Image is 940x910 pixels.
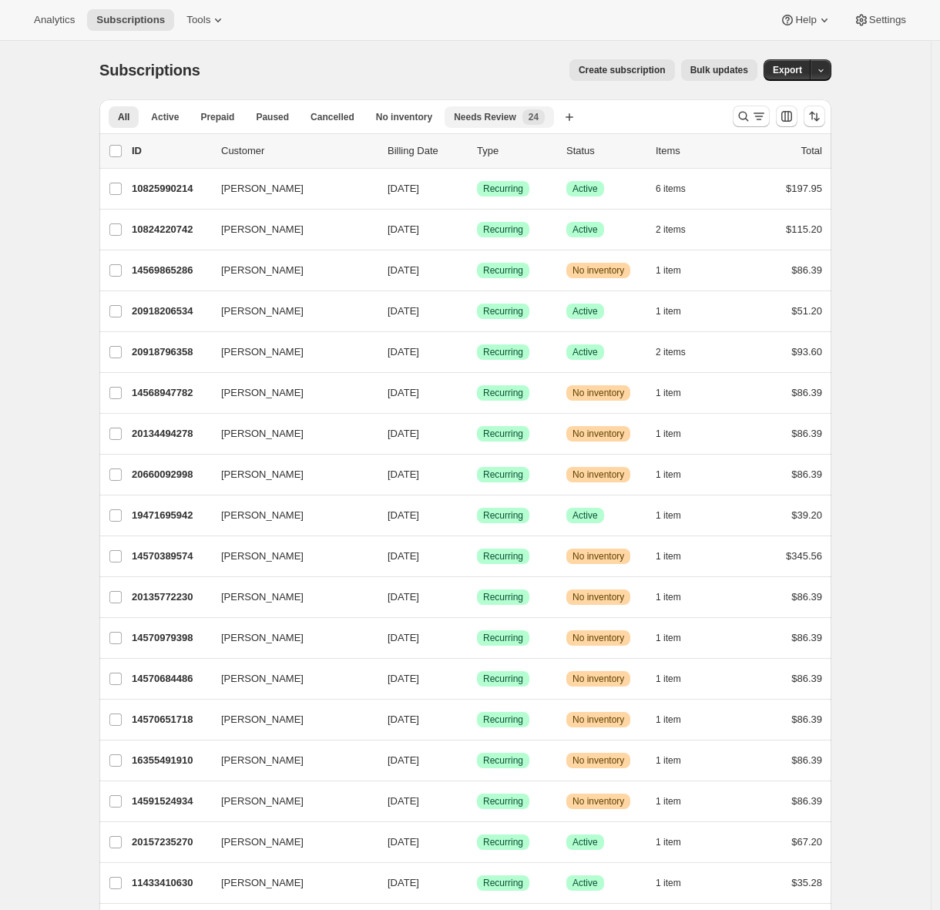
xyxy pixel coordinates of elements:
span: [PERSON_NAME] [221,467,304,482]
span: $35.28 [791,877,822,888]
button: [PERSON_NAME] [212,176,366,201]
button: 1 item [656,464,698,485]
button: 1 item [656,301,698,322]
span: Recurring [483,387,523,399]
span: Paused [256,111,289,123]
button: [PERSON_NAME] [212,830,366,855]
span: Recurring [483,264,523,277]
span: Recurring [483,754,523,767]
button: Create subscription [569,59,675,81]
span: $86.39 [791,714,822,725]
p: 10825990214 [132,181,209,196]
span: 1 item [656,387,681,399]
button: 2 items [656,219,703,240]
div: Type [477,143,554,159]
span: 1 item [656,509,681,522]
span: $86.39 [791,673,822,684]
span: Recurring [483,223,523,236]
span: Help [795,14,816,26]
span: Active [572,346,598,358]
span: $39.20 [791,509,822,521]
span: [PERSON_NAME] [221,263,304,278]
span: $51.20 [791,305,822,317]
span: Subscriptions [96,14,165,26]
button: 1 item [656,586,698,608]
span: 1 item [656,632,681,644]
span: Active [572,223,598,236]
button: [PERSON_NAME] [212,258,366,283]
span: 1 item [656,264,681,277]
span: Subscriptions [99,62,200,79]
span: No inventory [376,111,432,123]
button: 1 item [656,831,698,853]
span: Settings [869,14,906,26]
button: [PERSON_NAME] [212,707,366,732]
div: 14570979398[PERSON_NAME][DATE]SuccessRecurringWarningNo inventory1 item$86.39 [132,627,822,649]
span: 1 item [656,673,681,685]
div: 14591524934[PERSON_NAME][DATE]SuccessRecurringWarningNo inventory1 item$86.39 [132,791,822,812]
p: 20135772230 [132,589,209,605]
button: 1 item [656,382,698,404]
p: 14570651718 [132,712,209,727]
span: Recurring [483,509,523,522]
button: Tools [177,9,235,31]
button: 1 item [656,791,698,812]
span: [DATE] [388,509,419,521]
span: $93.60 [791,346,822,358]
span: $197.95 [786,183,822,194]
button: Settings [844,9,915,31]
span: 1 item [656,428,681,440]
span: [DATE] [388,428,419,439]
button: Create new view [557,106,582,128]
span: 2 items [656,223,686,236]
span: [DATE] [388,714,419,725]
span: [PERSON_NAME] [221,549,304,564]
span: [DATE] [388,673,419,684]
button: [PERSON_NAME] [212,421,366,446]
p: 20134494278 [132,426,209,442]
span: Recurring [483,632,523,644]
div: IDCustomerBilling DateTypeStatusItemsTotal [132,143,822,159]
button: [PERSON_NAME] [212,503,366,528]
p: 19471695942 [132,508,209,523]
span: $345.56 [786,550,822,562]
p: 20660092998 [132,467,209,482]
span: [PERSON_NAME] [221,385,304,401]
p: Billing Date [388,143,465,159]
button: [PERSON_NAME] [212,626,366,650]
button: 1 item [656,627,698,649]
button: 1 item [656,423,698,445]
span: $86.39 [791,428,822,439]
div: 20135772230[PERSON_NAME][DATE]SuccessRecurringWarningNo inventory1 item$86.39 [132,586,822,608]
span: Active [572,305,598,317]
p: Status [566,143,643,159]
span: No inventory [572,264,624,277]
div: 20918796358[PERSON_NAME][DATE]SuccessRecurringSuccessActive2 items$93.60 [132,341,822,363]
span: $86.39 [791,591,822,603]
span: All [118,111,129,123]
button: Help [770,9,841,31]
p: Customer [221,143,375,159]
span: 24 [529,111,539,123]
span: Active [572,836,598,848]
span: [PERSON_NAME] [221,426,304,442]
span: No inventory [572,795,624,808]
p: 20157235270 [132,834,209,850]
button: 2 items [656,341,703,363]
span: Tools [186,14,210,26]
span: Recurring [483,836,523,848]
span: [DATE] [388,632,419,643]
button: Export [764,59,811,81]
button: 1 item [656,260,698,281]
p: Total [801,143,822,159]
span: [DATE] [388,836,419,848]
span: [PERSON_NAME] [221,589,304,605]
span: 1 item [656,795,681,808]
span: [DATE] [388,877,419,888]
span: Recurring [483,468,523,481]
button: Subscriptions [87,9,174,31]
button: 1 item [656,546,698,567]
p: 14568947782 [132,385,209,401]
span: [PERSON_NAME] [221,875,304,891]
span: [DATE] [388,387,419,398]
